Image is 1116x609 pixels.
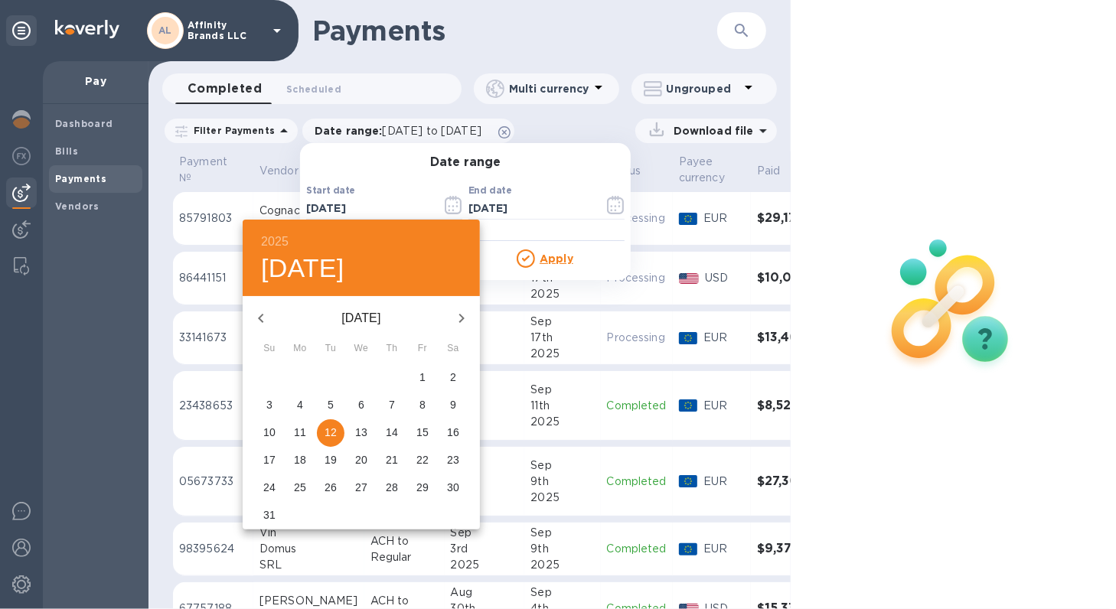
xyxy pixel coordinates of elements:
[279,309,443,327] p: [DATE]
[378,392,406,419] button: 7
[450,397,456,412] p: 9
[256,419,283,447] button: 10
[439,364,467,392] button: 2
[378,447,406,474] button: 21
[378,341,406,357] span: Th
[325,480,337,495] p: 26
[256,392,283,419] button: 3
[286,341,314,357] span: Mo
[378,419,406,447] button: 14
[355,452,367,467] p: 20
[439,419,467,447] button: 16
[439,474,467,502] button: 30
[317,341,344,357] span: Tu
[450,370,456,385] p: 2
[328,397,334,412] p: 5
[286,474,314,502] button: 25
[447,425,459,440] p: 16
[263,425,276,440] p: 10
[409,447,436,474] button: 22
[416,452,429,467] p: 22
[416,480,429,495] p: 29
[263,452,276,467] p: 17
[286,419,314,447] button: 11
[348,341,375,357] span: We
[419,397,426,412] p: 8
[317,392,344,419] button: 5
[266,397,272,412] p: 3
[409,419,436,447] button: 15
[294,425,306,440] p: 11
[409,392,436,419] button: 8
[325,425,337,440] p: 12
[348,447,375,474] button: 20
[261,252,344,285] button: [DATE]
[256,341,283,357] span: Su
[294,452,306,467] p: 18
[286,392,314,419] button: 4
[348,419,375,447] button: 13
[263,507,276,523] p: 31
[439,447,467,474] button: 23
[256,502,283,529] button: 31
[419,370,426,385] p: 1
[386,425,398,440] p: 14
[386,452,398,467] p: 21
[447,480,459,495] p: 30
[409,341,436,357] span: Fr
[256,474,283,502] button: 24
[389,397,395,412] p: 7
[317,419,344,447] button: 12
[355,480,367,495] p: 27
[294,480,306,495] p: 25
[325,452,337,467] p: 19
[416,425,429,440] p: 15
[378,474,406,502] button: 28
[256,447,283,474] button: 17
[317,474,344,502] button: 26
[355,425,367,440] p: 13
[286,447,314,474] button: 18
[297,397,303,412] p: 4
[261,231,289,252] button: 2025
[386,480,398,495] p: 28
[317,447,344,474] button: 19
[263,480,276,495] p: 24
[439,392,467,419] button: 9
[348,392,375,419] button: 6
[348,474,375,502] button: 27
[409,364,436,392] button: 1
[409,474,436,502] button: 29
[358,397,364,412] p: 6
[439,341,467,357] span: Sa
[447,452,459,467] p: 23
